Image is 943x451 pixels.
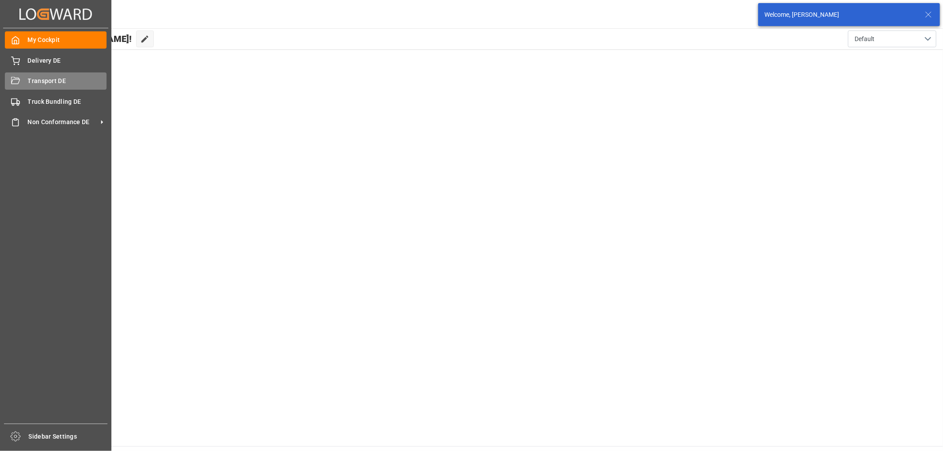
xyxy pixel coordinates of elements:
[5,31,107,49] a: My Cockpit
[5,93,107,110] a: Truck Bundling DE
[28,117,98,127] span: Non Conformance DE
[764,10,916,19] div: Welcome, [PERSON_NAME]
[28,76,107,86] span: Transport DE
[28,56,107,65] span: Delivery DE
[848,30,936,47] button: open menu
[29,432,108,441] span: Sidebar Settings
[855,34,874,44] span: Default
[37,30,132,47] span: Hello [PERSON_NAME]!
[5,52,107,69] a: Delivery DE
[28,97,107,106] span: Truck Bundling DE
[28,35,107,45] span: My Cockpit
[5,72,107,90] a: Transport DE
